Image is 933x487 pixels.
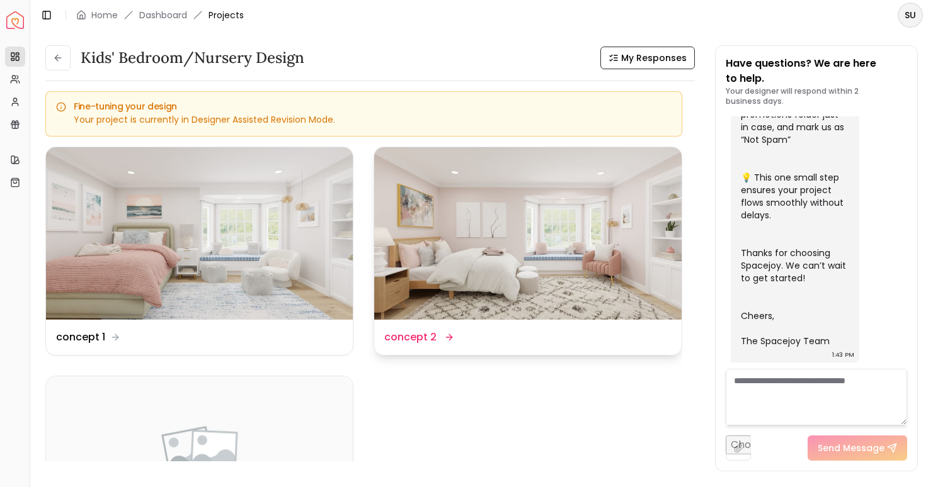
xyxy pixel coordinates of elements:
[6,11,24,29] img: Spacejoy Logo
[621,52,687,64] span: My Responses
[898,3,923,28] button: SU
[45,147,353,355] a: concept 1concept 1
[139,9,187,21] a: Dashboard
[600,47,695,69] button: My Responses
[726,86,907,106] p: Your designer will respond within 2 business days.
[76,9,244,21] nav: breadcrumb
[209,9,244,21] span: Projects
[91,9,118,21] a: Home
[6,11,24,29] a: Spacejoy
[56,102,672,111] h5: Fine-tuning your design
[832,349,854,361] div: 1:43 PM
[56,113,672,126] div: Your project is currently in Designer Assisted Revision Mode.
[374,147,682,355] a: concept 2concept 2
[56,330,105,345] dd: concept 1
[374,147,681,320] img: concept 2
[81,48,304,68] h3: Kids' Bedroom/Nursery design
[726,56,907,86] p: Have questions? We are here to help.
[384,330,437,345] dd: concept 2
[899,4,922,26] span: SU
[46,147,353,320] img: concept 1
